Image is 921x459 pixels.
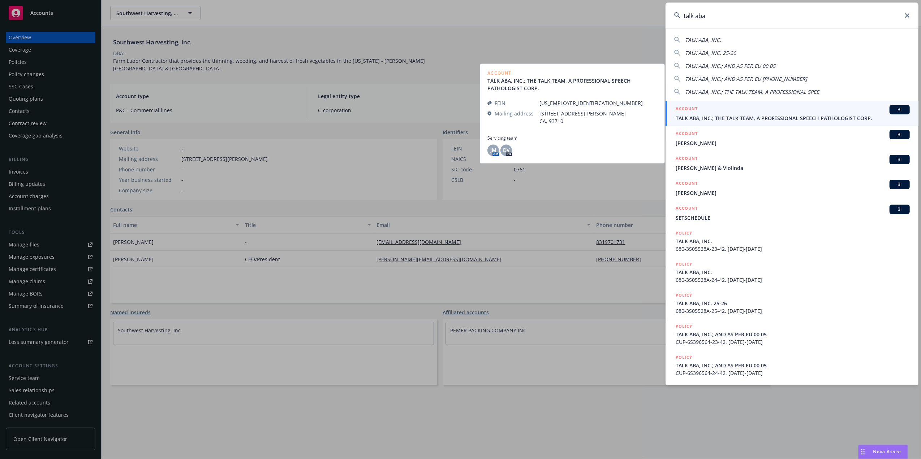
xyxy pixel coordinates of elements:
[666,288,918,319] a: POLICYTALK ABA, INC. 25-26680-3S05528A-25-42, [DATE]-[DATE]
[666,151,918,176] a: ACCOUNTBI[PERSON_NAME] & Violinda
[676,189,910,197] span: [PERSON_NAME]
[676,300,910,307] span: TALK ABA, INC. 25-26
[666,319,918,350] a: POLICYTALK ABA, INC.; AND AS PER EU 00 05CUP-6S396564-23-42, [DATE]-[DATE]
[666,257,918,288] a: POLICYTALK ABA, INC.680-3S05528A-24-42, [DATE]-[DATE]
[685,75,807,82] span: TALK ABA, INC.; AND AS PER EU [PHONE_NUMBER]
[685,62,775,69] span: TALK ABA, INC.; AND AS PER EU 00 05
[676,261,692,268] h5: POLICY
[666,226,918,257] a: POLICYTALK ABA, INC.680-3S05528A-23-42, [DATE]-[DATE]
[676,164,910,172] span: [PERSON_NAME] & Violinda
[666,176,918,201] a: ACCOUNTBI[PERSON_NAME]
[676,268,910,276] span: TALK ABA, INC.
[676,114,910,122] span: TALK ABA, INC.; THE TALK TEAM, A PROFESSIONAL SPEECH PATHOLOGIST CORP.
[873,449,902,455] span: Nova Assist
[676,292,692,299] h5: POLICY
[666,126,918,151] a: ACCOUNTBI[PERSON_NAME]
[676,307,910,315] span: 680-3S05528A-25-42, [DATE]-[DATE]
[858,445,908,459] button: Nova Assist
[676,323,692,330] h5: POLICY
[676,139,910,147] span: [PERSON_NAME]
[685,49,736,56] span: TALK ABA, INC. 25-26
[892,106,907,113] span: BI
[676,214,910,222] span: SETSCHEDULE
[676,362,910,369] span: TALK ABA, INC.; AND AS PER EU 00 05
[676,369,910,377] span: CUP-6S396564-24-42, [DATE]-[DATE]
[676,237,910,245] span: TALK ABA, INC.
[666,3,918,29] input: Search...
[892,181,907,188] span: BI
[666,101,918,126] a: ACCOUNTBITALK ABA, INC.; THE TALK TEAM, A PROFESSIONAL SPEECH PATHOLOGIST CORP.
[892,156,907,163] span: BI
[676,155,698,163] h5: ACCOUNT
[666,350,918,381] a: POLICYTALK ABA, INC.; AND AS PER EU 00 05CUP-6S396564-24-42, [DATE]-[DATE]
[685,36,721,43] span: TALK ABA, INC.
[676,245,910,253] span: 680-3S05528A-23-42, [DATE]-[DATE]
[892,206,907,213] span: BI
[666,201,918,226] a: ACCOUNTBISETSCHEDULE
[892,131,907,138] span: BI
[676,130,698,139] h5: ACCOUNT
[676,105,698,114] h5: ACCOUNT
[676,180,698,188] h5: ACCOUNT
[676,331,910,338] span: TALK ABA, INC.; AND AS PER EU 00 05
[676,276,910,284] span: 680-3S05528A-24-42, [DATE]-[DATE]
[676,229,692,237] h5: POLICY
[676,338,910,346] span: CUP-6S396564-23-42, [DATE]-[DATE]
[858,445,868,459] div: Drag to move
[685,88,819,95] span: TALK ABA, INC.; THE TALK TEAM, A PROFESSIONAL SPEE
[676,205,698,213] h5: ACCOUNT
[676,354,692,361] h5: POLICY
